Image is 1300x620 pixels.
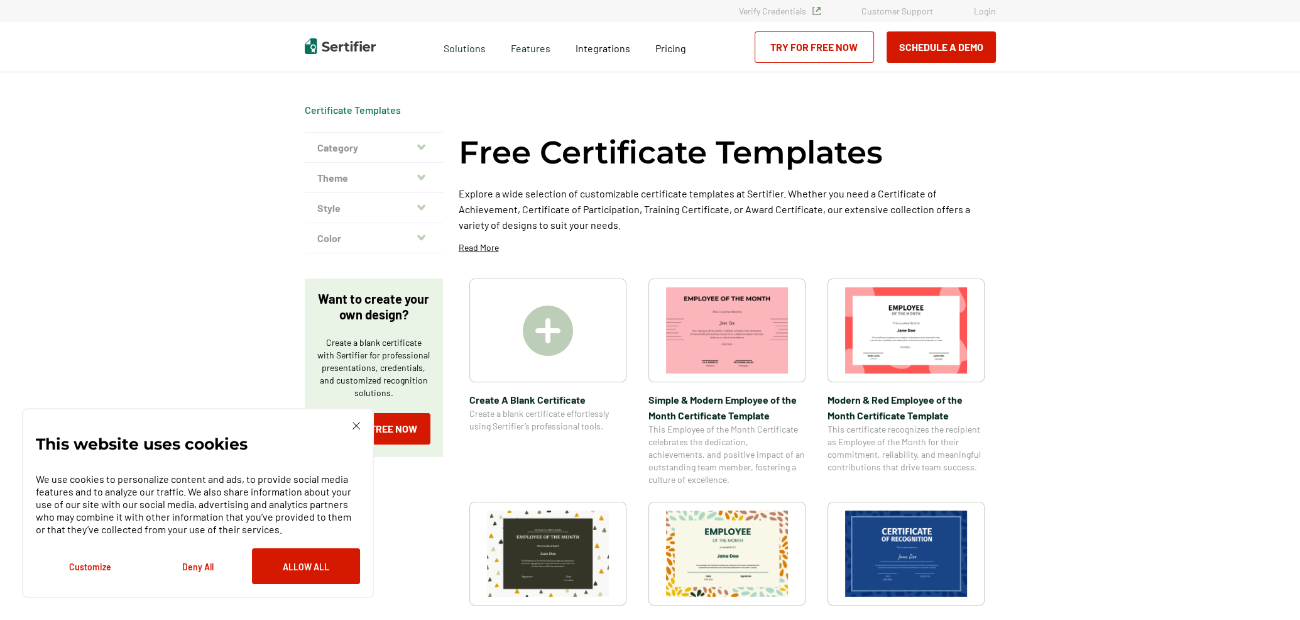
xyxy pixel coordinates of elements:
img: Simple and Patterned Employee of the Month Certificate Template [666,511,788,597]
img: Create A Blank Certificate [523,306,573,356]
span: Create a blank certificate effortlessly using Sertifier’s professional tools. [469,407,626,433]
img: Simple & Colorful Employee of the Month Certificate Template [487,511,609,597]
a: Login [974,6,996,16]
p: Want to create your own design? [317,291,430,323]
span: This Employee of the Month Certificate celebrates the dedication, achievements, and positive impa... [648,423,806,486]
img: Sertifier | Digital Credentialing Platform [305,38,376,54]
p: Read More [459,241,499,254]
a: Customer Support [861,6,933,16]
h1: Free Certificate Templates [459,132,883,173]
div: Breadcrumb [305,104,401,116]
span: Features [511,39,550,55]
span: Modern & Red Employee of the Month Certificate Template [828,392,985,423]
a: Certificate Templates [305,104,401,116]
button: Customize [36,548,144,584]
a: Integrations [576,39,630,55]
span: Simple & Modern Employee of the Month Certificate Template [648,392,806,423]
p: Create a blank certificate with Sertifier for professional presentations, credentials, and custom... [317,336,430,399]
img: Simple & Modern Employee of the Month Certificate Template [666,287,788,374]
button: Style [305,193,443,223]
a: Simple & Modern Employee of the Month Certificate TemplateSimple & Modern Employee of the Month C... [648,279,806,486]
span: Create A Blank Certificate [469,392,626,407]
img: Modern & Red Employee of the Month Certificate Template [845,287,967,374]
button: Deny All [144,548,252,584]
p: We use cookies to personalize content and ads, to provide social media features and to analyze ou... [36,473,360,536]
a: Modern & Red Employee of the Month Certificate TemplateModern & Red Employee of the Month Certifi... [828,279,985,486]
button: Allow All [252,548,360,584]
img: Verified [812,7,821,15]
button: Theme [305,163,443,193]
span: Integrations [576,42,630,54]
button: Category [305,133,443,163]
a: Try for Free Now [755,31,874,63]
img: Modern Dark Blue Employee of the Month Certificate Template [845,511,967,597]
button: Color [305,223,443,253]
p: Explore a wide selection of customizable certificate templates at Sertifier. Whether you need a C... [459,185,996,233]
span: Pricing [655,42,686,54]
a: Pricing [655,39,686,55]
span: This certificate recognizes the recipient as Employee of the Month for their commitment, reliabil... [828,423,985,473]
button: Schedule a Demo [887,31,996,63]
a: Verify Credentials [739,6,821,16]
img: Cookie Popup Close [352,422,360,429]
p: This website uses cookies [36,438,248,450]
span: Solutions [444,39,486,55]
